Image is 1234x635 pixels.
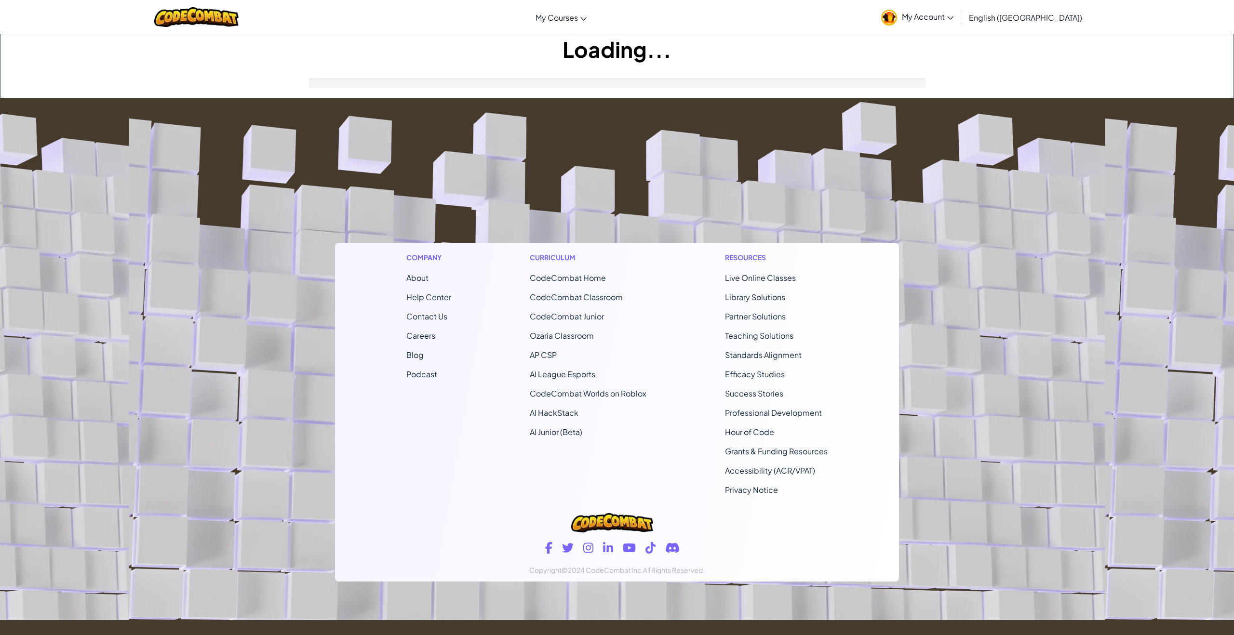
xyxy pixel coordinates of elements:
a: AI League Esports [530,369,595,379]
a: Hour of Code [725,427,774,437]
a: Ozaria Classroom [530,331,594,341]
a: CodeCombat Classroom [530,292,623,302]
img: CodeCombat logo [154,7,239,27]
a: Careers [406,331,435,341]
span: CodeCombat Home [530,273,606,283]
span: ©2024 CodeCombat Inc. [562,566,643,574]
a: Podcast [406,369,437,379]
a: Accessibility (ACR/VPAT) [725,465,815,476]
img: avatar [881,10,897,26]
h1: Resources [725,252,828,263]
span: My Account [902,12,953,22]
a: AI HackStack [530,408,578,418]
a: Partner Solutions [725,311,786,321]
a: English ([GEOGRAPHIC_DATA]) [964,4,1087,30]
a: Blog [406,350,424,360]
a: About [406,273,429,283]
span: English ([GEOGRAPHIC_DATA]) [969,13,1082,23]
a: Live Online Classes [725,273,796,283]
a: Teaching Solutions [725,331,793,341]
a: Success Stories [725,388,783,398]
h1: Company [406,252,451,263]
a: My Courses [531,4,591,30]
a: Professional Development [725,408,822,418]
span: My Courses [536,13,578,23]
a: CodeCombat Worlds on Roblox [530,388,646,398]
a: AP CSP [530,350,557,360]
a: Grants & Funding Resources [725,446,828,456]
span: All Rights Reserved. [643,566,705,574]
a: My Account [876,2,958,32]
a: Help Center [406,292,451,302]
h1: Curriculum [530,252,646,263]
a: CodeCombat Junior [530,311,604,321]
span: Contact Us [406,311,447,321]
img: CodeCombat logo [571,513,653,532]
a: AI Junior (Beta) [530,427,582,437]
a: Privacy Notice [725,485,778,495]
a: Library Solutions [725,292,785,302]
a: Efficacy Studies [725,369,785,379]
a: Standards Alignment [725,350,802,360]
h1: Loading... [0,34,1234,64]
span: Copyright [529,566,562,574]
